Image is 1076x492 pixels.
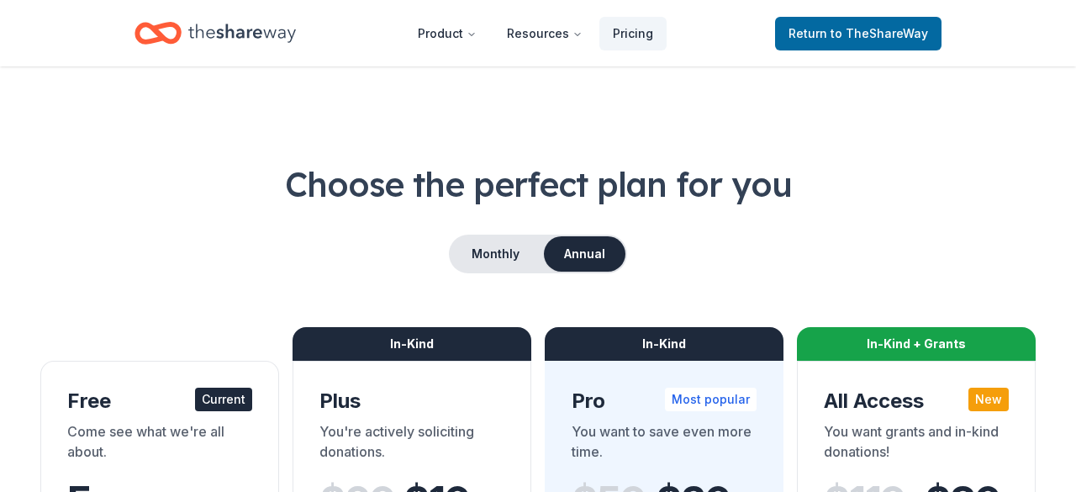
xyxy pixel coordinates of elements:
div: In-Kind + Grants [797,327,1036,361]
button: Product [404,17,490,50]
h1: Choose the perfect plan for you [40,161,1036,208]
div: Free [67,388,252,415]
nav: Main [404,13,667,53]
div: You want to save even more time. [572,421,757,468]
div: Most popular [665,388,757,411]
a: Home [134,13,296,53]
a: Pricing [599,17,667,50]
button: Resources [493,17,596,50]
span: Return [789,24,928,44]
a: Returnto TheShareWay [775,17,941,50]
div: Current [195,388,252,411]
button: Annual [544,236,625,272]
div: Plus [319,388,504,415]
button: Monthly [451,236,541,272]
div: New [968,388,1009,411]
div: You want grants and in-kind donations! [824,421,1009,468]
div: In-Kind [545,327,783,361]
div: Come see what we're all about. [67,421,252,468]
div: All Access [824,388,1009,415]
span: to TheShareWay [831,26,928,40]
div: In-Kind [293,327,531,361]
div: Pro [572,388,757,415]
div: You're actively soliciting donations. [319,421,504,468]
